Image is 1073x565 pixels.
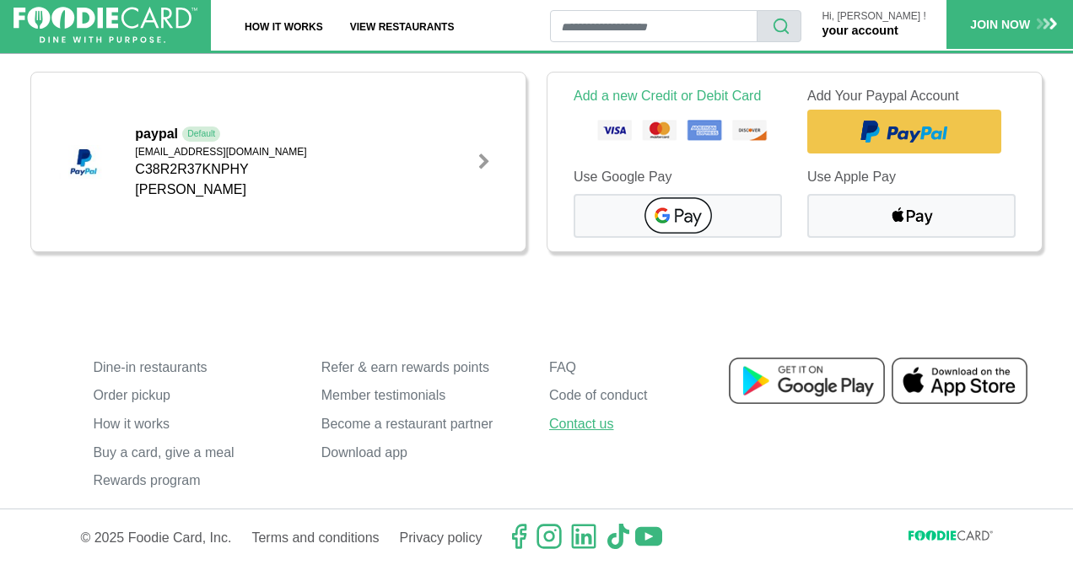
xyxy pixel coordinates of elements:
[93,466,295,495] a: Rewards program
[505,523,532,550] svg: check us out on facebook
[13,7,197,44] img: FoodieCard; Eat, Drink, Save, Donate
[93,382,295,411] a: Order pickup
[909,530,993,546] svg: FoodieCard
[605,523,632,550] img: tiktok.svg
[550,10,758,42] input: restaurant search
[807,86,1016,106] div: Add Your Paypal Account
[251,523,379,552] a: Terms and conditions
[80,523,231,552] p: © 2025 Foodie Card, Inc.
[757,10,801,42] button: search
[321,353,524,382] a: Refer & earn rewards points
[574,89,761,103] a: Add a new Credit or Debit Card
[135,124,178,144] b: paypal
[321,382,524,411] a: Member testimonials
[644,197,712,234] img: g-pay.png
[807,167,1016,187] div: Use Apple Pay
[635,523,662,550] img: youtube.svg
[549,382,752,411] a: Code of conduct
[822,24,898,37] a: your account
[321,439,524,467] a: Download app
[574,167,782,187] div: Use Google Pay
[93,410,295,439] a: How it works
[574,113,782,150] img: card-logos
[182,126,220,142] span: Default
[135,180,461,200] div: [PERSON_NAME]
[570,523,597,550] img: linkedin.svg
[135,144,461,159] div: [EMAIL_ADDRESS][DOMAIN_NAME]
[135,144,461,200] div: C38R2R37KNPHY
[57,145,110,178] img: paypal.png
[822,11,925,22] p: Hi, [PERSON_NAME] !
[888,205,936,227] img: apple-pay.png
[93,439,295,467] a: Buy a card, give a meal
[549,410,752,439] a: Contact us
[400,523,483,552] a: Privacy policy
[549,353,752,382] a: FAQ
[321,410,524,439] a: Become a restaurant partner
[93,353,295,382] a: Dine-in restaurants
